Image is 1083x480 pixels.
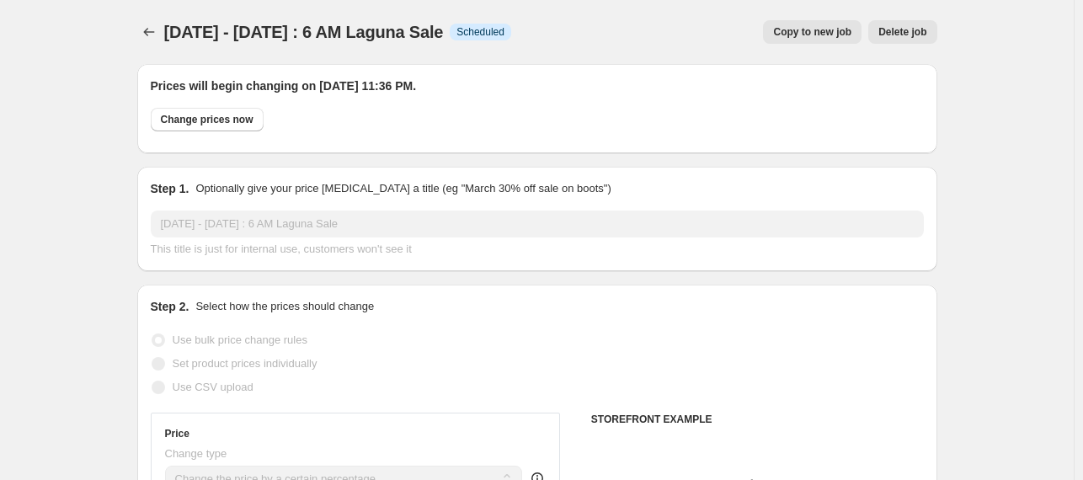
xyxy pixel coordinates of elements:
[151,180,189,197] h2: Step 1.
[173,357,317,370] span: Set product prices individually
[151,298,189,315] h2: Step 2.
[195,180,611,197] p: Optionally give your price [MEDICAL_DATA] a title (eg "March 30% off sale on boots")
[137,20,161,44] button: Price change jobs
[151,211,924,237] input: 30% off holiday sale
[763,20,862,44] button: Copy to new job
[591,413,924,426] h6: STOREFRONT EXAMPLE
[165,427,189,440] h3: Price
[151,243,412,255] span: This title is just for internal use, customers won't see it
[773,25,851,39] span: Copy to new job
[151,77,924,94] h2: Prices will begin changing on [DATE] 11:36 PM.
[165,447,227,460] span: Change type
[868,20,936,44] button: Delete job
[195,298,374,315] p: Select how the prices should change
[161,113,253,126] span: Change prices now
[173,381,253,393] span: Use CSV upload
[173,333,307,346] span: Use bulk price change rules
[164,23,444,41] span: [DATE] - [DATE] : 6 AM Laguna Sale
[456,25,504,39] span: Scheduled
[878,25,926,39] span: Delete job
[151,108,264,131] button: Change prices now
